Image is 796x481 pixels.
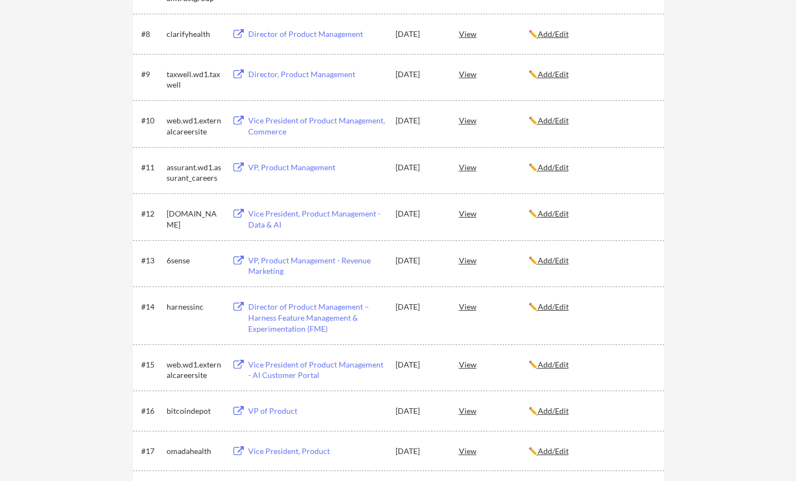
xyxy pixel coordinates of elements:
div: omadahealth [167,446,222,457]
div: Vice President of Product Management, Commerce [248,115,385,137]
div: View [459,401,528,420]
div: View [459,354,528,374]
div: clarifyhealth [167,29,222,40]
div: bitcoindepot [167,406,222,417]
u: Add/Edit [538,69,569,79]
div: #10 [141,115,163,126]
div: Vice President, Product [248,446,385,457]
div: [DATE] [396,359,444,370]
div: [DATE] [396,29,444,40]
div: #15 [141,359,163,370]
div: [DATE] [396,115,444,126]
div: ✏️ [528,359,654,370]
div: [DATE] [396,301,444,312]
div: web.wd1.externalcareersite [167,359,222,381]
div: #12 [141,208,163,219]
div: #16 [141,406,163,417]
div: ✏️ [528,255,654,266]
div: View [459,203,528,223]
u: Add/Edit [538,446,569,456]
div: [DATE] [396,406,444,417]
div: ✏️ [528,115,654,126]
div: Vice President, Product Management - Data & AI [248,208,385,230]
div: View [459,24,528,44]
u: Add/Edit [538,406,569,415]
div: ✏️ [528,446,654,457]
div: [DATE] [396,162,444,173]
div: VP, Product Management [248,162,385,173]
div: ✏️ [528,406,654,417]
div: View [459,110,528,130]
div: ✏️ [528,29,654,40]
div: #9 [141,69,163,80]
u: Add/Edit [538,256,569,265]
div: [DATE] [396,446,444,457]
u: Add/Edit [538,163,569,172]
div: [DATE] [396,255,444,266]
div: [DATE] [396,69,444,80]
div: View [459,64,528,84]
div: ✏️ [528,301,654,312]
u: Add/Edit [538,209,569,218]
div: [DOMAIN_NAME] [167,208,222,230]
div: Director, Product Management [248,69,385,80]
div: VP, Product Management - Revenue Marketing [248,255,385,277]
div: ✏️ [528,208,654,219]
div: #14 [141,301,163,312]
div: harnessinc [167,301,222,312]
div: VP of Product [248,406,385,417]
div: ✏️ [528,69,654,80]
div: View [459,441,528,461]
u: Add/Edit [538,116,569,125]
u: Add/Edit [538,302,569,311]
div: ✏️ [528,162,654,173]
div: View [459,250,528,270]
div: View [459,157,528,177]
u: Add/Edit [538,29,569,39]
div: Director of Product Management [248,29,385,40]
div: #17 [141,446,163,457]
div: Vice President of Product Management - AI Customer Portal [248,359,385,381]
div: View [459,296,528,316]
div: 6sense [167,255,222,266]
div: #11 [141,162,163,173]
div: web.wd1.externalcareersite [167,115,222,137]
div: [DATE] [396,208,444,219]
div: assurant.wd1.assurant_careers [167,162,222,183]
u: Add/Edit [538,360,569,369]
div: taxwell.wd1.taxwell [167,69,222,90]
div: Director of Product Management – Harness Feature Management & Experimentation (FME) [248,301,385,334]
div: #8 [141,29,163,40]
div: #13 [141,255,163,266]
